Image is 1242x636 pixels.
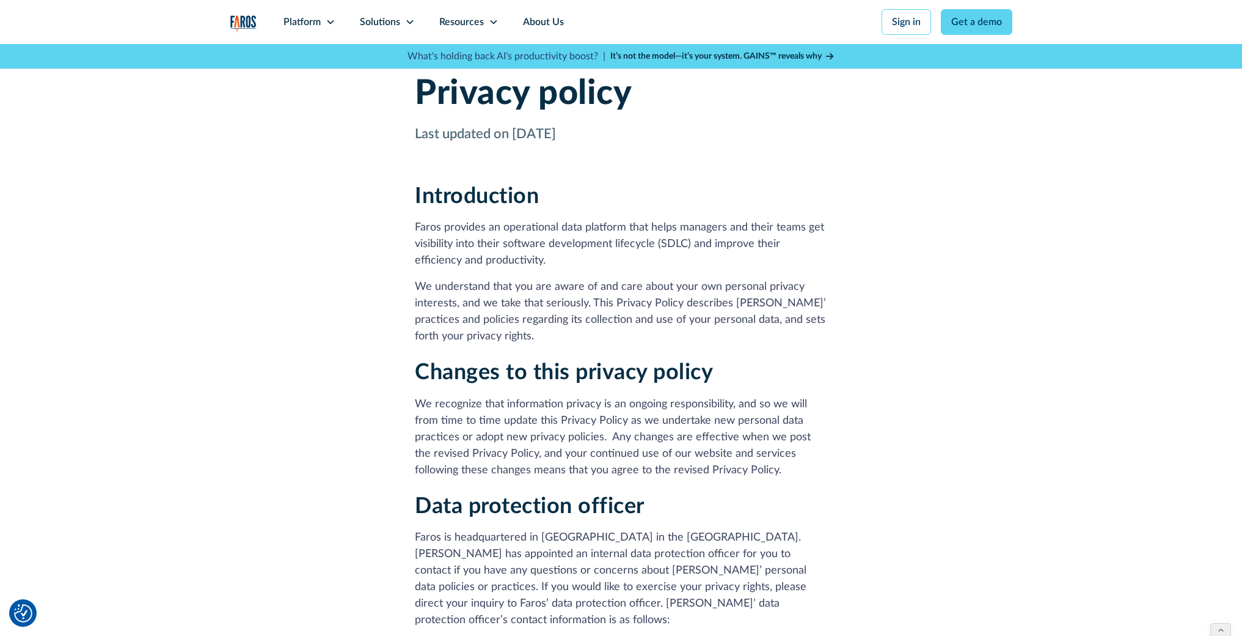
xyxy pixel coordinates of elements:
p: We understand that you are aware of and care about your own personal privacy interests, and we ta... [415,279,827,345]
div: Solutions [360,15,400,29]
img: Logo of the analytics and reporting company Faros. [230,15,257,32]
img: Revisit consent button [14,604,32,623]
a: Sign in [882,9,931,35]
a: It’s not the model—it’s your system. GAINS™ reveals why [610,50,835,63]
a: home [230,15,257,32]
p: What's holding back AI's productivity boost? | [407,49,605,64]
div: Resources [439,15,484,29]
p: Faros is headquartered in [GEOGRAPHIC_DATA] in the [GEOGRAPHIC_DATA]. [PERSON_NAME] has appointed... [415,530,827,629]
p: We recognize that information privacy is an ongoing responsibility, and so we will from time to t... [415,396,827,479]
h2: Introduction [415,183,827,210]
strong: It’s not the model—it’s your system. GAINS™ reveals why [610,52,822,61]
div: Platform [283,15,321,29]
button: Cookie Settings [14,604,32,623]
p: Faros provides an operational data platform that helps managers and their teams get visibility in... [415,220,827,269]
h2: Data protection officer [415,494,827,520]
h2: Changes to this privacy policy [415,360,827,386]
p: Last updated on [DATE] [415,124,827,144]
h1: Privacy policy [415,73,827,114]
a: Get a demo [941,9,1012,35]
